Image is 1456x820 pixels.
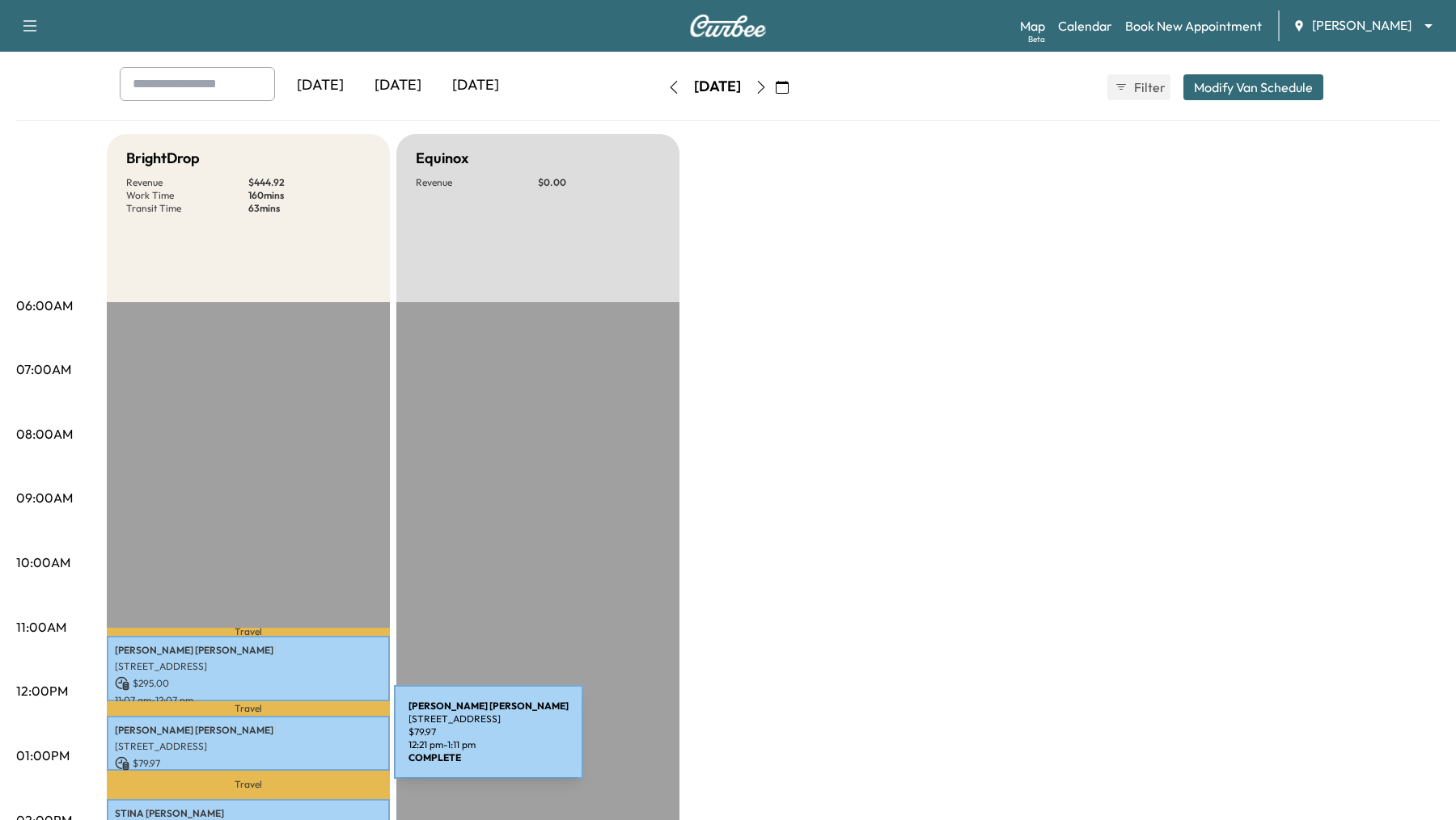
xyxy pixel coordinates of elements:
p: 12:00PM [16,681,68,700]
p: [PERSON_NAME] [PERSON_NAME] [115,644,382,657]
button: Modify Van Schedule [1183,74,1323,100]
p: $ 444.92 [248,176,370,189]
button: Filter [1107,74,1170,100]
p: Work Time [126,189,248,202]
div: [DATE] [437,67,514,104]
p: 01:00PM [16,746,70,765]
p: 160 mins [248,189,370,202]
div: [DATE] [694,77,741,97]
span: Filter [1134,78,1163,97]
p: 10:00AM [16,553,70,572]
p: STINA [PERSON_NAME] [115,807,382,820]
p: 11:00AM [16,617,66,637]
p: [PERSON_NAME] [PERSON_NAME] [115,724,382,737]
h5: BrightDrop [126,147,200,170]
p: $ 79.97 [115,756,382,771]
p: 09:00AM [16,488,73,507]
span: [PERSON_NAME] [1312,16,1412,35]
div: [DATE] [281,67,359,104]
a: Calendar [1058,16,1112,36]
a: Book New Appointment [1125,16,1262,36]
img: Curbee Logo [689,15,767,37]
p: Revenue [416,176,538,189]
p: 63 mins [248,202,370,215]
p: Travel [107,628,390,635]
p: $ 295.00 [115,676,382,691]
p: Revenue [126,176,248,189]
a: MapBeta [1020,16,1045,36]
h5: Equinox [416,147,468,170]
p: 11:07 am - 12:07 pm [115,694,382,707]
p: 08:00AM [16,424,73,444]
div: [DATE] [359,67,437,104]
p: Travel [107,701,390,717]
p: Travel [107,771,390,799]
p: 07:00AM [16,360,71,379]
div: Beta [1028,33,1045,45]
p: [STREET_ADDRESS] [115,740,382,753]
p: Transit Time [126,202,248,215]
p: $ 0.00 [538,176,660,189]
p: [STREET_ADDRESS] [115,660,382,673]
p: 06:00AM [16,296,73,315]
